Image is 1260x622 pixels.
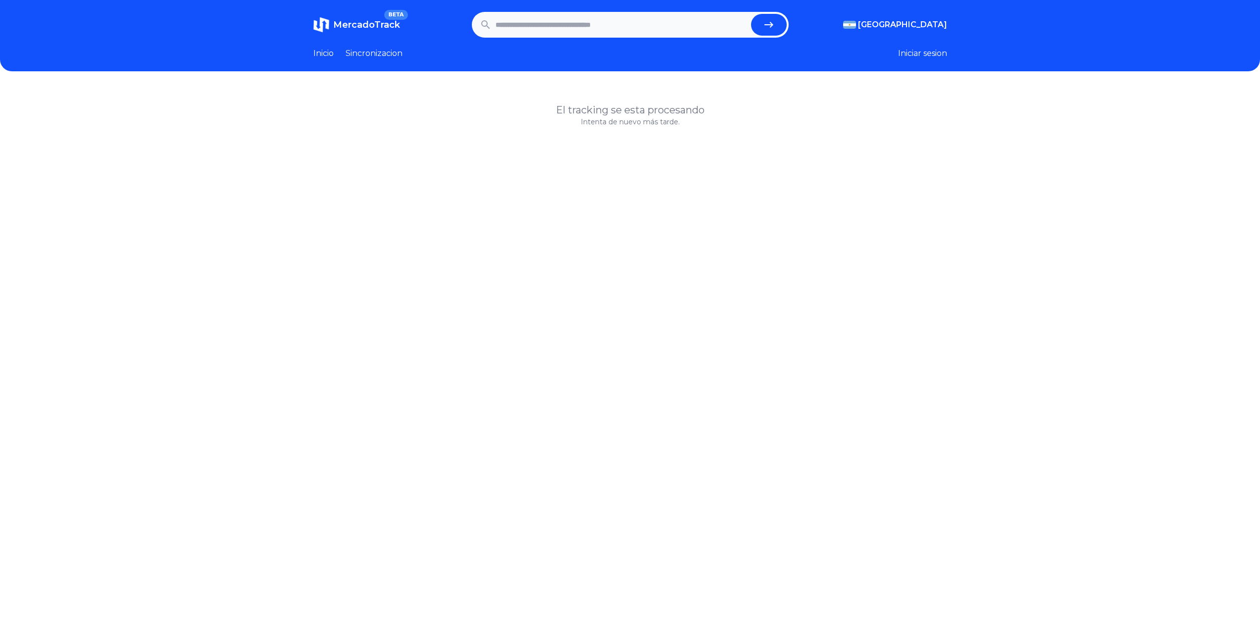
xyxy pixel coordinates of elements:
[313,117,947,127] p: Intenta de nuevo más tarde.
[346,48,403,59] a: Sincronizacion
[843,21,856,29] img: Argentina
[313,103,947,117] h1: El tracking se esta procesando
[898,48,947,59] button: Iniciar sesion
[313,17,329,33] img: MercadoTrack
[313,48,334,59] a: Inicio
[313,17,400,33] a: MercadoTrackBETA
[333,19,400,30] span: MercadoTrack
[843,19,947,31] button: [GEOGRAPHIC_DATA]
[384,10,407,20] span: BETA
[858,19,947,31] span: [GEOGRAPHIC_DATA]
